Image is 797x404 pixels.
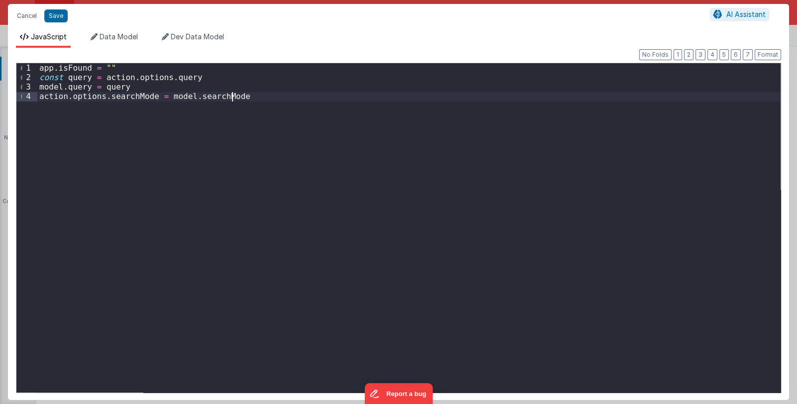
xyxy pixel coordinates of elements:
button: 2 [684,49,693,60]
button: Format [755,49,781,60]
button: 6 [731,49,741,60]
button: 3 [695,49,705,60]
button: No Folds [639,49,672,60]
button: 5 [719,49,729,60]
div: 4 [16,92,37,101]
div: 1 [16,63,37,73]
iframe: Marker.io feedback button [364,383,433,404]
button: 1 [674,49,682,60]
span: AI Assistant [726,10,766,18]
button: AI Assistant [710,8,769,21]
span: Dev Data Model [171,32,224,41]
button: 4 [707,49,717,60]
button: Cancel [12,9,42,23]
span: JavaScript [31,32,67,41]
div: 2 [16,73,37,82]
button: Save [44,9,68,22]
div: 3 [16,82,37,92]
button: 7 [743,49,753,60]
span: Data Model [100,32,138,41]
